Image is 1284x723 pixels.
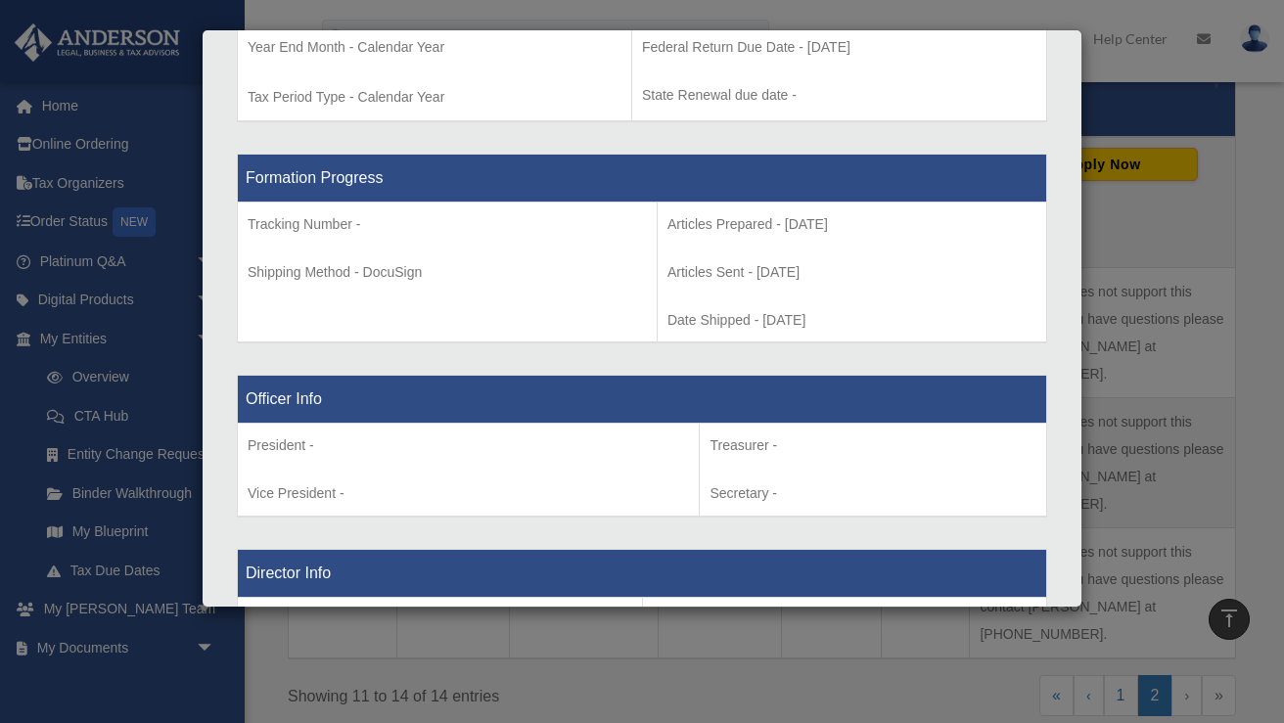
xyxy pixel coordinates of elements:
th: Formation Progress [238,154,1047,202]
p: Secretary - [710,481,1036,506]
p: Federal Return Due Date - [DATE] [642,35,1036,60]
p: Tracking Number - [248,212,647,237]
th: Officer Info [238,376,1047,424]
p: Year End Month - Calendar Year [248,35,621,60]
th: Director Info [238,549,1047,597]
p: Shipping Method - DocuSign [248,260,647,285]
p: Articles Sent - [DATE] [667,260,1036,285]
p: Date Shipped - [DATE] [667,308,1036,333]
p: Treasurer - [710,433,1036,458]
p: Vice President - [248,481,689,506]
p: President - [248,433,689,458]
p: State Renewal due date - [642,83,1036,108]
p: Articles Prepared - [DATE] [667,212,1036,237]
